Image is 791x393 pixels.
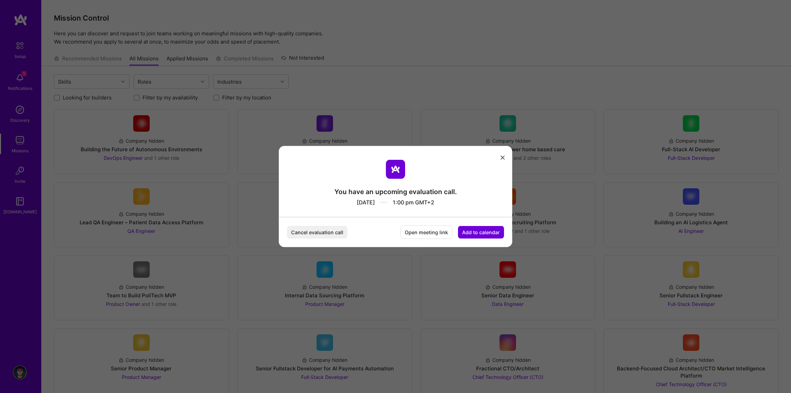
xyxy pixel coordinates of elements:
[458,226,504,239] button: Add to calendar
[501,155,505,159] i: icon Close
[400,226,452,239] button: Open meeting link
[386,160,405,179] img: aTeam logo
[279,146,512,247] div: modal
[334,187,457,196] div: You have an upcoming evaluation call.
[287,226,347,239] button: Cancel evaluation call
[334,196,457,206] div: [DATE] 1:00 pm GMT+2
